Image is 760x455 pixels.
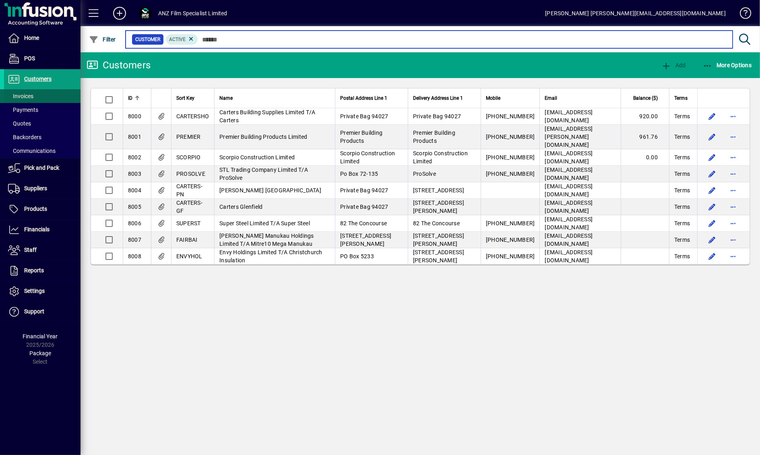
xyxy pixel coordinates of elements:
button: More options [727,151,739,164]
a: Home [4,28,81,48]
span: POS [24,55,35,62]
a: Support [4,302,81,322]
span: Balance ($) [633,94,658,103]
a: Quotes [4,117,81,130]
span: SUPERST [176,220,201,226]
span: Customers [24,76,52,82]
span: 8002 [128,154,141,161]
div: ID [128,94,146,103]
span: Terms [674,203,690,211]
span: Email [545,94,557,103]
span: PROSOLVE [176,171,205,177]
span: 82 The Concourse [340,220,387,226]
a: POS [4,49,81,69]
span: [STREET_ADDRESS][PERSON_NAME] [413,200,464,214]
button: More options [727,217,739,230]
button: Edit [706,184,719,197]
a: Communications [4,144,81,158]
span: Envy Holdings Limited T/A Christchurch Insulation [219,249,322,264]
span: PREMIER [176,134,201,140]
a: Financials [4,220,81,240]
span: [STREET_ADDRESS] [413,187,464,194]
span: Scorpio Construction Limited [219,154,295,161]
span: Products [24,206,47,212]
button: Edit [706,167,719,180]
span: Suppliers [24,185,47,191]
a: Knowledge Base [734,2,750,28]
button: More Options [701,58,754,72]
span: Quotes [8,120,31,127]
div: Mobile [486,94,535,103]
span: Terms [674,186,690,194]
span: [PHONE_NUMBER] [486,154,535,161]
span: [EMAIL_ADDRESS][PERSON_NAME][DOMAIN_NAME] [545,126,593,148]
span: Home [24,35,39,41]
span: STL Trading Company Limited T/A ProSolve [219,167,308,181]
span: Private Bag 94027 [413,113,461,119]
span: [PHONE_NUMBER] [486,220,535,226]
span: ID [128,94,132,103]
span: [EMAIL_ADDRESS][DOMAIN_NAME] [545,167,593,181]
a: Suppliers [4,179,81,199]
span: Sort Key [176,94,194,103]
span: Scorpio Construction Limited [340,150,395,165]
span: 8004 [128,187,141,194]
span: 8003 [128,171,141,177]
span: [EMAIL_ADDRESS][DOMAIN_NAME] [545,249,593,264]
span: 8000 [128,113,141,119]
span: Postal Address Line 1 [340,94,387,103]
span: CARTERSHO [176,113,209,119]
span: [STREET_ADDRESS][PERSON_NAME] [413,233,464,247]
span: Communications [8,148,56,154]
td: 0.00 [621,149,669,166]
span: 82 The Concourse [413,220,460,226]
span: Private Bag 94027 [340,204,388,210]
span: Name [219,94,233,103]
span: Reports [24,267,44,274]
span: Terms [674,219,690,227]
span: Staff [24,247,37,253]
span: [PERSON_NAME] Manukau Holdings Limited T/A Mitre10 Mega Manukau [219,233,314,247]
button: Filter [87,32,118,47]
span: Private Bag 94027 [340,113,388,119]
span: Pick and Pack [24,165,59,171]
span: Mobile [486,94,500,103]
span: 8001 [128,134,141,140]
span: Premier Building Products Limited [219,134,307,140]
a: Settings [4,281,81,301]
button: Edit [706,200,719,213]
span: [EMAIL_ADDRESS][DOMAIN_NAME] [545,150,593,165]
span: Package [29,350,51,356]
span: [PHONE_NUMBER] [486,171,535,177]
span: Carters Building Supplies Limited T/A Carters [219,109,315,124]
span: FAIRBAI [176,237,198,243]
span: Backorders [8,134,41,140]
td: 920.00 [621,108,669,125]
button: Add [107,6,132,21]
a: Payments [4,103,81,117]
span: Terms [674,133,690,141]
button: Add [659,58,688,72]
span: SCORPIO [176,154,201,161]
span: [EMAIL_ADDRESS][DOMAIN_NAME] [545,216,593,231]
span: 8007 [128,237,141,243]
span: Delivery Address Line 1 [413,94,463,103]
span: Add [661,62,686,68]
span: Filter [89,36,116,43]
button: More options [727,184,739,197]
span: Private Bag 94027 [340,187,388,194]
span: Po Box 72-135 [340,171,378,177]
span: PO Box 5233 [340,253,374,259]
span: CARTERS-PN [176,183,202,198]
span: 8008 [128,253,141,259]
span: [EMAIL_ADDRESS][DOMAIN_NAME] [545,183,593,198]
span: Support [24,308,44,315]
button: Edit [706,110,719,123]
button: More options [727,200,739,213]
button: Edit [706,130,719,143]
a: Staff [4,240,81,260]
div: Name [219,94,330,103]
div: Customers [87,59,151,72]
span: Terms [674,252,690,260]
span: 8006 [128,220,141,226]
